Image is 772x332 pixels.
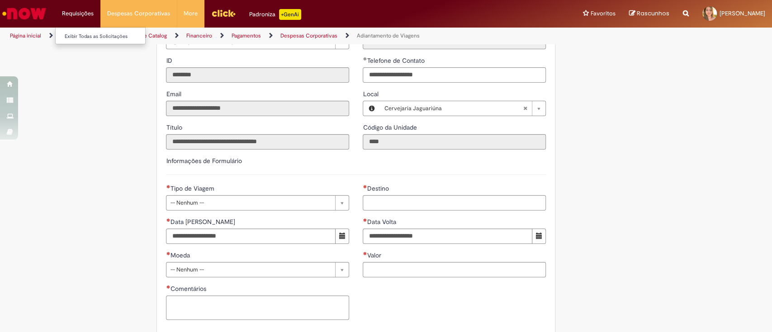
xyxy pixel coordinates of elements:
input: Valor [363,262,546,277]
a: Adiantamento de Viagens [357,32,420,39]
span: Valor [367,251,383,259]
span: Necessários [166,285,170,289]
span: [PERSON_NAME] [720,9,765,17]
span: Data [PERSON_NAME] [170,218,237,226]
input: Telefone de Contato [363,67,546,83]
input: Data Ida [166,229,336,244]
label: Informações de Formulário [166,157,242,165]
input: Email [166,101,349,116]
abbr: Limpar campo Local [518,101,532,116]
ul: Requisições [55,27,146,44]
a: Financeiro [186,32,212,39]
a: Exibir Todas as Solicitações [56,32,155,42]
a: Service Catalog [128,32,167,39]
span: Obrigatório Preenchido [363,57,367,61]
span: Moeda [170,251,191,259]
span: -- Nenhum -- [170,262,331,277]
span: Somente leitura - ID [166,56,174,65]
span: Cervejaria Jaguariúna [384,101,523,116]
span: Data Volta [367,218,398,226]
span: Tipo de Viagem [170,184,216,192]
span: Requisições [62,9,94,18]
span: Necessários [166,252,170,255]
span: Despesas Corporativas [107,9,170,18]
span: Destino [367,184,390,192]
label: Somente leitura - ID [166,56,174,65]
a: Cervejaria JaguariúnaLimpar campo Local [379,101,545,116]
span: Necessários [363,218,367,222]
label: Somente leitura - Título [166,123,184,132]
span: Somente leitura - Email [166,90,183,98]
input: ID [166,67,349,83]
input: Título [166,134,349,150]
span: Telefone de Contato [367,56,426,65]
a: Rascunhos [629,9,669,18]
input: Data Volta [363,229,532,244]
img: click_logo_yellow_360x200.png [211,6,236,20]
span: Rascunhos [637,9,669,18]
a: Página inicial [10,32,41,39]
button: Mostrar calendário para Data Ida [335,229,349,244]
textarea: Comentários [166,295,349,320]
label: Somente leitura - Email [166,89,183,98]
span: Necessários [166,185,170,188]
span: Local [363,90,380,98]
span: Necessários [166,218,170,222]
label: Somente leitura - Código da Unidade [363,123,418,132]
a: Pagamentos [232,32,261,39]
ul: Trilhas de página [7,28,508,44]
span: More [184,9,198,18]
p: +GenAi [279,9,301,20]
span: -- Nenhum -- [170,196,331,210]
div: Padroniza [249,9,301,20]
span: Comentários [170,285,208,293]
span: Necessários [363,185,367,188]
span: Necessários [363,252,367,255]
button: Local, Visualizar este registro Cervejaria Jaguariúna [363,101,379,116]
img: ServiceNow [1,5,47,23]
input: Código da Unidade [363,134,546,150]
input: Destino [363,195,546,210]
button: Mostrar calendário para Data Volta [532,229,546,244]
a: Despesas Corporativas [280,32,337,39]
span: Favoritos [591,9,616,18]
